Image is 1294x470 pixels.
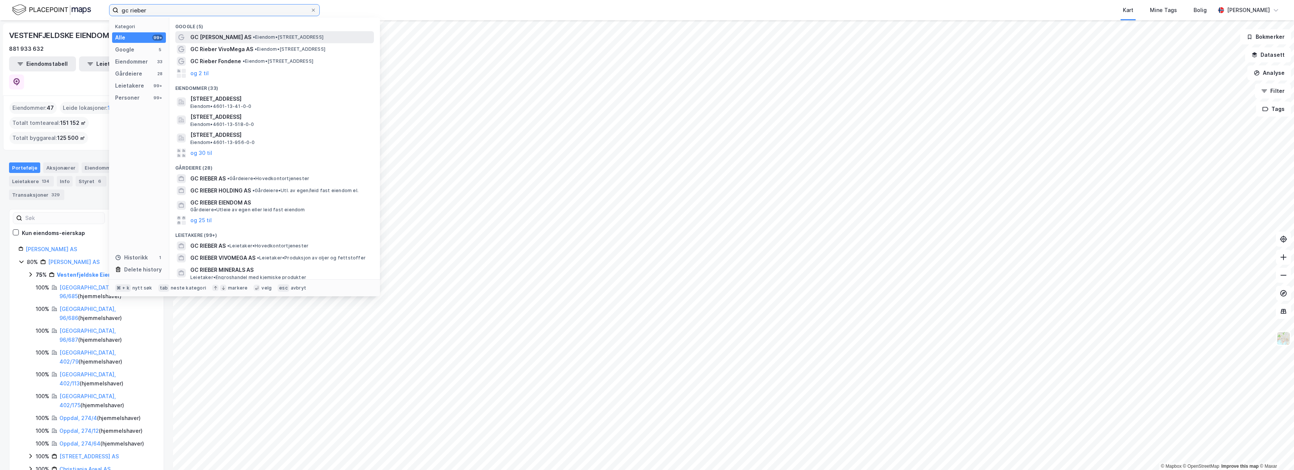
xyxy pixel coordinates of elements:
a: [PERSON_NAME] AS [26,246,77,252]
div: 75% [36,270,47,279]
div: neste kategori [171,285,206,291]
div: 33 [157,59,163,65]
div: ( hjemmelshaver ) [59,283,155,301]
a: Oppdal, 274/12 [59,428,99,434]
div: 100% [36,439,49,448]
div: 100% [36,283,49,292]
button: Bokmerker [1240,29,1291,44]
div: 80% [27,258,38,267]
div: 134 [40,177,51,185]
button: Tags [1256,102,1291,117]
button: og 2 til [190,69,209,78]
span: [STREET_ADDRESS] [190,112,371,121]
iframe: Chat Widget [1256,434,1294,470]
div: ( hjemmelshaver ) [59,426,143,435]
div: Styret [76,176,106,186]
span: • [243,58,245,64]
div: 5 [157,47,163,53]
div: ( hjemmelshaver ) [59,305,155,323]
div: Totalt tomteareal : [9,117,89,129]
span: 151 152 ㎡ [60,118,86,127]
div: tab [158,284,170,292]
div: [PERSON_NAME] [1227,6,1270,15]
span: GC RIEBER AS [190,241,226,250]
div: Info [57,176,73,186]
div: Gårdeiere [115,69,142,78]
span: Eiendom • 4601-13-956-0-0 [190,139,255,146]
span: GC RIEBER VIVOMEGA AS [190,253,255,262]
div: Leietakere [9,176,54,186]
span: Eiendom • [STREET_ADDRESS] [255,46,325,52]
div: Kategori [115,24,166,29]
div: esc [278,284,289,292]
div: 100% [36,326,49,335]
div: ( hjemmelshaver ) [59,414,141,423]
span: 47 [47,103,54,112]
div: markere [228,285,248,291]
div: ⌘ + k [115,284,131,292]
div: 99+ [152,83,163,89]
span: Gårdeiere • Utl. av egen/leid fast eiendom el. [252,188,358,194]
span: GC Rieber VivoMega AS [190,45,253,54]
a: Oppdal, 274/64 [59,440,100,447]
a: [GEOGRAPHIC_DATA], 402/113 [59,371,116,387]
div: Delete history [124,265,162,274]
button: og 30 til [190,149,212,158]
a: OpenStreetMap [1183,464,1220,469]
div: nytt søk [132,285,152,291]
span: • [252,188,255,193]
div: Eiendommer : [9,102,57,114]
a: [PERSON_NAME] AS [48,259,100,265]
div: Portefølje [9,162,40,173]
div: Kun eiendoms-eierskap [22,229,85,238]
button: og 25 til [190,216,212,225]
span: • [255,46,257,52]
div: 329 [50,191,61,199]
div: velg [261,285,272,291]
a: [GEOGRAPHIC_DATA], 96/685 [59,284,116,300]
div: 100% [36,452,49,461]
span: • [257,255,259,261]
div: Google [115,45,134,54]
span: Eiendom • 4601-13-518-0-0 [190,121,254,127]
div: Alle [115,33,125,42]
div: 6 [96,177,103,185]
span: Gårdeiere • Utleie av egen eller leid fast eiendom [190,207,305,213]
div: 100% [36,305,49,314]
a: [GEOGRAPHIC_DATA], 96/687 [59,327,116,343]
div: Eiendommer (33) [169,79,380,93]
div: VESTENFJELDSKE EIENDOM AS [9,29,122,41]
span: Eiendom • 4601-13-41-0-0 [190,103,251,109]
div: 100% [36,370,49,379]
div: ( hjemmelshaver ) [59,370,155,388]
div: 1 [157,255,163,261]
div: 881 933 632 [9,44,44,53]
span: Eiendom • [STREET_ADDRESS] [253,34,323,40]
div: Eiendommer [82,162,129,173]
span: Leietaker • Hovedkontortjenester [227,243,308,249]
div: 100% [36,348,49,357]
a: Mapbox [1161,464,1182,469]
div: ( hjemmelshaver ) [59,348,155,366]
span: • [227,176,229,181]
div: ( hjemmelshaver ) [59,392,155,410]
div: Transaksjoner [9,190,64,200]
span: GC [PERSON_NAME] AS [190,33,251,42]
button: Analyse [1247,65,1291,80]
div: Totalt byggareal : [9,132,88,144]
div: Kontrollprogram for chat [1256,434,1294,470]
div: 28 [157,71,163,77]
span: 1 [108,103,110,112]
div: Eiendommer [115,57,148,66]
span: • [227,243,229,249]
div: Google (5) [169,18,380,31]
input: Søk på adresse, matrikkel, gårdeiere, leietakere eller personer [118,5,310,16]
div: 100% [36,414,49,423]
span: [STREET_ADDRESS] [190,130,371,139]
a: Oppdal, 274/4 [59,415,97,421]
div: Leide lokasjoner : [60,102,113,114]
span: Gårdeiere • Hovedkontortjenester [227,176,309,182]
div: Historikk [115,253,148,262]
span: [STREET_ADDRESS] [190,94,371,103]
div: 100% [36,392,49,401]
